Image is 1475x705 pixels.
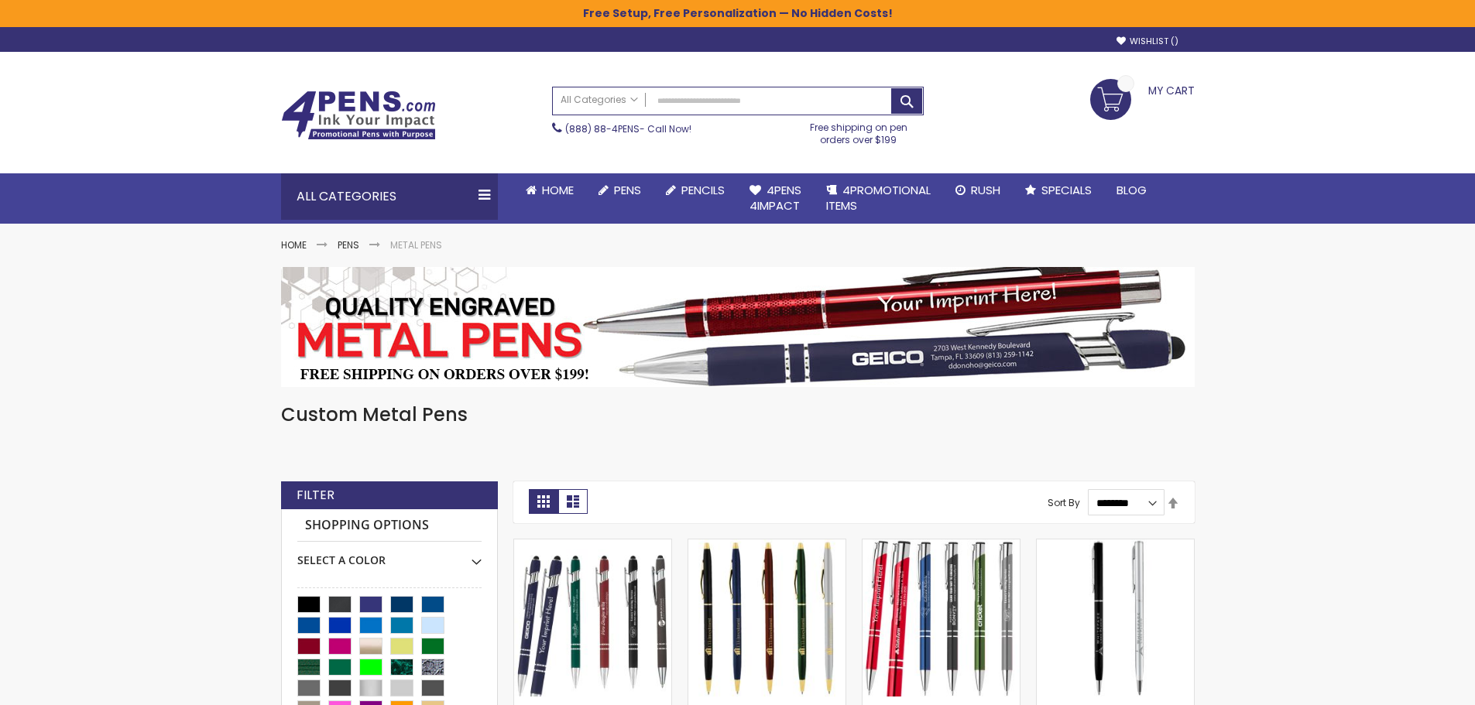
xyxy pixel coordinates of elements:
span: Blog [1117,182,1147,198]
a: Specials [1013,173,1104,207]
img: Paradigm Plus Custom Metal Pens [863,539,1020,696]
div: All Categories [281,173,498,220]
a: Blog [1104,173,1159,207]
a: Berkley Ballpoint Pen with Chrome Trim [1037,539,1194,552]
strong: Shopping Options [297,509,482,542]
div: Free shipping on pen orders over $199 [794,115,924,146]
a: 4PROMOTIONALITEMS [814,173,943,224]
img: Cooper Deluxe Metal Pen w/Gold Trim [688,539,846,696]
a: Home [281,238,307,252]
a: 4Pens4impact [737,173,814,224]
h1: Custom Metal Pens [281,402,1195,427]
img: Custom Soft Touch Metal Pen - Stylus Top [514,539,671,696]
a: (888) 88-4PENS [565,122,640,135]
a: Cooper Deluxe Metal Pen w/Gold Trim [688,539,846,552]
strong: Metal Pens [390,238,442,252]
span: Rush [971,182,1000,198]
a: Rush [943,173,1013,207]
a: Paradigm Plus Custom Metal Pens [863,539,1020,552]
img: Berkley Ballpoint Pen with Chrome Trim [1037,539,1194,696]
span: Pens [614,182,641,198]
span: Specials [1041,182,1092,198]
label: Sort By [1048,496,1080,509]
span: Home [542,182,574,198]
div: Select A Color [297,542,482,568]
a: Pens [586,173,653,207]
img: 4Pens Custom Pens and Promotional Products [281,91,436,140]
a: All Categories [553,87,646,113]
strong: Filter [297,487,334,504]
a: Custom Soft Touch Metal Pen - Stylus Top [514,539,671,552]
span: 4Pens 4impact [750,182,801,214]
a: Pens [338,238,359,252]
span: 4PROMOTIONAL ITEMS [826,182,931,214]
span: All Categories [561,94,638,106]
img: Metal Pens [281,267,1195,387]
span: Pencils [681,182,725,198]
a: Wishlist [1117,36,1178,47]
a: Pencils [653,173,737,207]
strong: Grid [529,489,558,514]
span: - Call Now! [565,122,691,135]
a: Home [513,173,586,207]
